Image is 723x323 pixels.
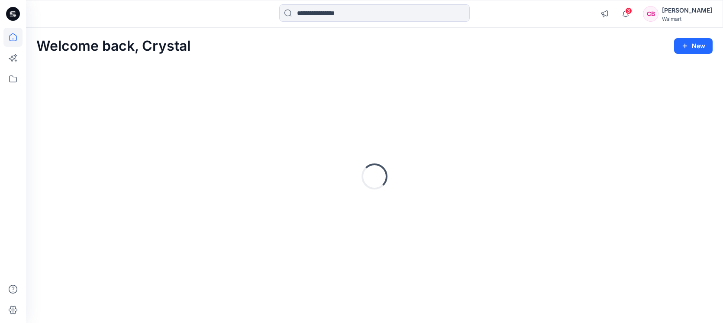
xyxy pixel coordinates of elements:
[662,5,712,16] div: [PERSON_NAME]
[36,38,190,54] h2: Welcome back, Crystal
[662,16,712,22] div: Walmart
[643,6,658,22] div: CB
[625,7,632,14] span: 3
[674,38,713,54] button: New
